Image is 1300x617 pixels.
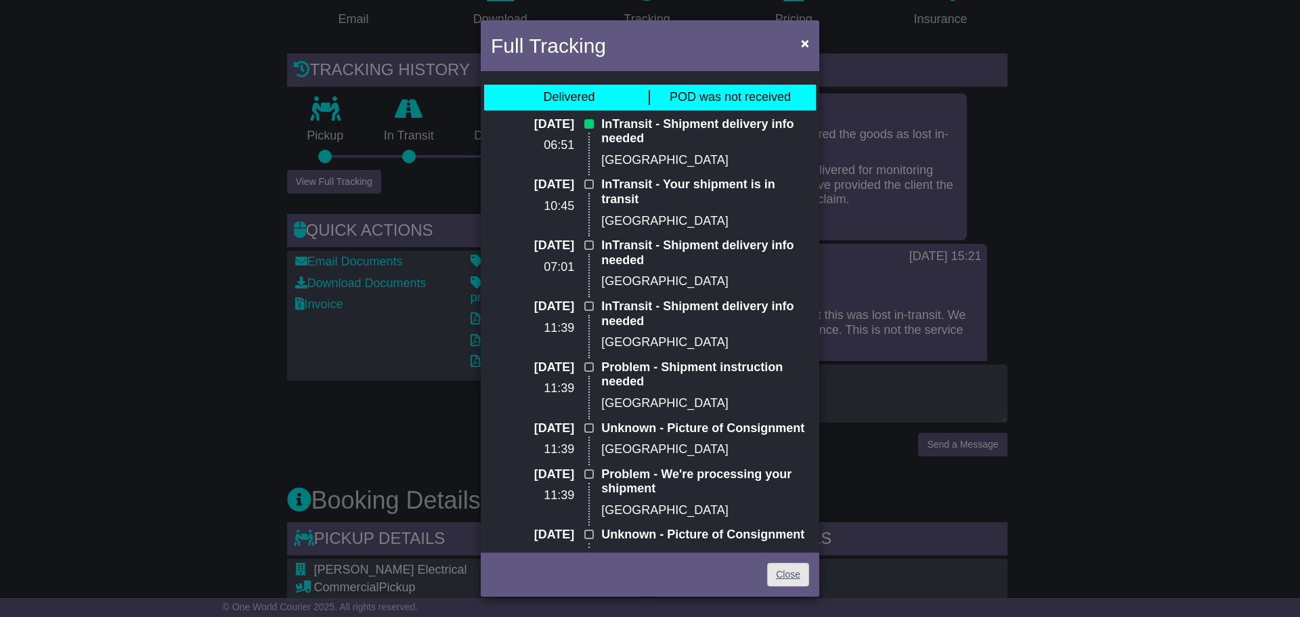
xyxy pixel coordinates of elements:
p: 10:45 [491,199,574,214]
p: [DATE] [491,177,574,192]
p: 11:39 [491,321,574,336]
p: [DATE] [491,238,574,253]
p: [DATE] [491,360,574,375]
p: [GEOGRAPHIC_DATA] [601,335,809,350]
p: Problem - We're processing your shipment [601,467,809,496]
h4: Full Tracking [491,30,606,61]
button: Close [794,29,816,57]
p: 06:51 [491,138,574,153]
p: [DATE] [491,528,574,542]
p: [GEOGRAPHIC_DATA] [601,274,809,289]
p: [GEOGRAPHIC_DATA] [601,214,809,229]
span: POD was not received [670,90,791,104]
p: [DATE] [491,117,574,132]
p: InTransit - Shipment delivery info needed [601,238,809,268]
p: [GEOGRAPHIC_DATA] [601,153,809,168]
p: [DATE] [491,467,574,482]
p: [DATE] [491,421,574,436]
p: Unknown - Picture of Consignment [601,421,809,436]
p: 11:39 [491,442,574,457]
p: InTransit - Your shipment is in transit [601,177,809,207]
div: Delivered [543,90,594,105]
p: [DATE] [491,299,574,314]
p: Unknown - Picture of Consignment [601,528,809,542]
p: Problem - Shipment instruction needed [601,360,809,389]
p: [GEOGRAPHIC_DATA] [601,503,809,518]
p: InTransit - Shipment delivery info needed [601,117,809,146]
p: 11:39 [491,381,574,396]
p: 11:39 [491,488,574,503]
p: InTransit - Shipment delivery info needed [601,299,809,328]
a: Close [767,563,809,587]
p: [GEOGRAPHIC_DATA] [601,442,809,457]
p: 07:01 [491,260,574,275]
span: × [801,35,809,51]
p: [GEOGRAPHIC_DATA] [601,396,809,411]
